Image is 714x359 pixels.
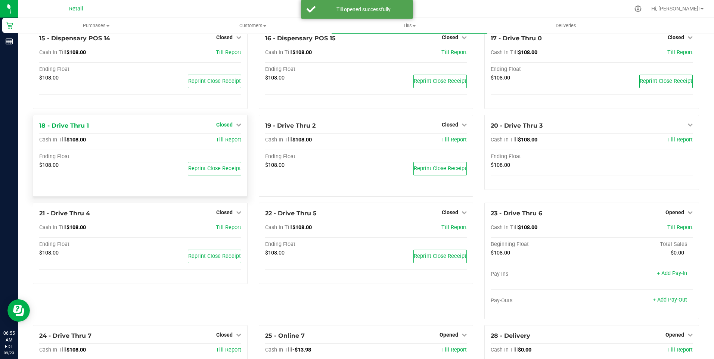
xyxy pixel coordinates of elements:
[518,224,537,231] span: $108.00
[441,224,467,231] a: Till Report
[188,75,241,88] button: Reprint Close Receipt
[518,347,531,353] span: $0.00
[39,241,140,248] div: Ending Float
[491,66,592,73] div: Ending Float
[442,34,458,40] span: Closed
[265,49,292,56] span: Cash In Till
[6,22,13,29] inline-svg: Retail
[414,78,466,84] span: Reprint Close Receipt
[39,137,66,143] span: Cash In Till
[39,224,66,231] span: Cash In Till
[18,22,174,29] span: Purchases
[39,250,59,256] span: $108.00
[174,18,331,34] a: Customers
[39,35,110,42] span: 15 - Dispensary POS 14
[66,137,86,143] span: $108.00
[668,34,684,40] span: Closed
[216,122,233,128] span: Closed
[491,35,542,42] span: 17 - Drive Thru 0
[216,34,233,40] span: Closed
[331,18,488,34] a: Tills
[175,22,330,29] span: Customers
[665,209,684,215] span: Opened
[491,347,518,353] span: Cash In Till
[413,75,467,88] button: Reprint Close Receipt
[413,162,467,175] button: Reprint Close Receipt
[265,241,366,248] div: Ending Float
[414,253,466,259] span: Reprint Close Receipt
[265,347,292,353] span: Cash In Till
[667,49,693,56] a: Till Report
[667,347,693,353] span: Till Report
[546,22,586,29] span: Deliveries
[491,241,592,248] div: Beginning Float
[442,209,458,215] span: Closed
[188,162,241,175] button: Reprint Close Receipt
[518,49,537,56] span: $108.00
[66,224,86,231] span: $108.00
[491,49,518,56] span: Cash In Till
[491,137,518,143] span: Cash In Till
[413,250,467,263] button: Reprint Close Receipt
[39,332,91,339] span: 24 - Drive Thru 7
[39,153,140,160] div: Ending Float
[491,75,510,81] span: $108.00
[39,49,66,56] span: Cash In Till
[265,66,366,73] div: Ending Float
[292,49,312,56] span: $108.00
[3,330,15,350] p: 06:55 AM EDT
[69,6,83,12] span: Retail
[188,253,241,259] span: Reprint Close Receipt
[320,6,407,13] div: Till opened successfully
[667,137,693,143] a: Till Report
[671,250,684,256] span: $0.00
[491,224,518,231] span: Cash In Till
[653,297,687,303] a: + Add Pay-Out
[216,332,233,338] span: Closed
[657,270,687,277] a: + Add Pay-In
[188,250,241,263] button: Reprint Close Receipt
[265,35,336,42] span: 16 - Dispensary POS 15
[39,66,140,73] div: Ending Float
[491,210,542,217] span: 23 - Drive Thru 6
[265,122,316,129] span: 19 - Drive Thru 2
[292,347,311,353] span: -$13.98
[491,153,592,160] div: Ending Float
[265,224,292,231] span: Cash In Till
[640,78,692,84] span: Reprint Close Receipt
[188,165,241,172] span: Reprint Close Receipt
[441,347,467,353] a: Till Report
[3,350,15,356] p: 09/23
[265,162,285,168] span: $108.00
[265,153,366,160] div: Ending Float
[18,18,174,34] a: Purchases
[66,347,86,353] span: $108.00
[633,5,643,12] div: Manage settings
[292,137,312,143] span: $108.00
[39,162,59,168] span: $108.00
[639,75,693,88] button: Reprint Close Receipt
[651,6,700,12] span: Hi, [PERSON_NAME]!
[39,347,66,353] span: Cash In Till
[7,299,30,322] iframe: Resource center
[216,49,241,56] a: Till Report
[491,122,543,129] span: 20 - Drive Thru 3
[216,137,241,143] a: Till Report
[39,75,59,81] span: $108.00
[441,49,467,56] a: Till Report
[491,297,592,304] div: Pay-Outs
[441,137,467,143] a: Till Report
[592,241,693,248] div: Total Sales
[216,224,241,231] a: Till Report
[188,78,241,84] span: Reprint Close Receipt
[265,137,292,143] span: Cash In Till
[216,347,241,353] a: Till Report
[665,332,684,338] span: Opened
